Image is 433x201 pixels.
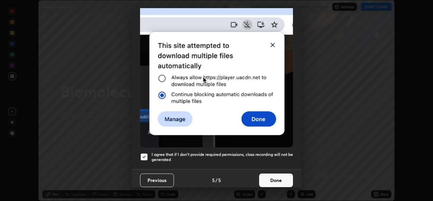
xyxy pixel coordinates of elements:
[259,174,293,187] button: Done
[218,177,221,184] h4: 5
[212,177,215,184] h4: 5
[215,177,218,184] h4: /
[140,174,174,187] button: Previous
[152,152,293,162] h5: I agree that if I don't provide required permissions, class recording will not be generated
